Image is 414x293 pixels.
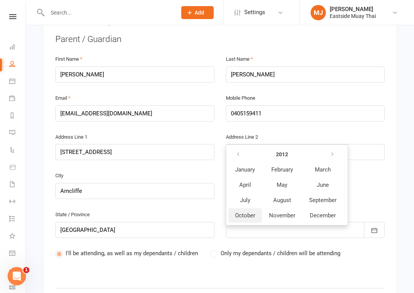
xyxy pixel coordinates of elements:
[330,6,376,13] div: [PERSON_NAME]
[315,166,331,173] span: March
[9,108,26,125] a: Reports
[263,208,302,223] button: November
[66,249,198,257] span: I'll be attending, as well as my dependants / children
[221,249,340,257] span: Only my dependants / children will be attending
[9,91,26,108] a: Payments
[271,166,293,173] span: February
[277,181,287,188] span: May
[9,39,26,56] a: Dashboard
[229,162,262,177] button: January
[310,212,336,219] span: December
[9,228,26,245] a: What's New
[55,211,90,219] label: State / Province
[303,178,343,192] button: June
[330,13,376,19] div: Eastside Muay Thai
[229,208,262,223] button: October
[9,262,26,280] a: Roll call kiosk mode
[229,193,262,207] button: July
[311,5,326,20] div: MJ
[181,6,214,19] button: Add
[195,10,204,16] span: Add
[235,212,255,219] span: October
[240,197,250,204] span: July
[55,94,71,102] label: Email
[9,73,26,91] a: Calendar
[55,55,82,63] label: First Name
[235,166,255,173] span: January
[55,33,385,45] div: Parent / Guardian
[229,178,262,192] button: April
[303,208,343,223] button: December
[263,178,302,192] button: May
[9,159,26,176] a: Product Sales
[9,245,26,262] a: General attendance kiosk mode
[45,7,171,18] input: Search...
[309,197,337,204] span: September
[276,151,288,157] strong: 2012
[55,133,87,141] label: Address Line 1
[263,162,302,177] button: February
[244,4,265,21] span: Settings
[273,197,291,204] span: August
[303,162,343,177] button: March
[23,267,29,273] span: 1
[9,56,26,73] a: People
[239,181,251,188] span: April
[263,193,302,207] button: August
[226,94,255,102] label: Mobile Phone
[317,181,329,188] span: June
[55,172,63,180] label: City
[8,267,26,285] iframe: Intercom live chat
[226,133,258,141] label: Address Line 2
[269,212,295,219] span: November
[226,55,253,63] label: Last Name
[303,193,343,207] button: September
